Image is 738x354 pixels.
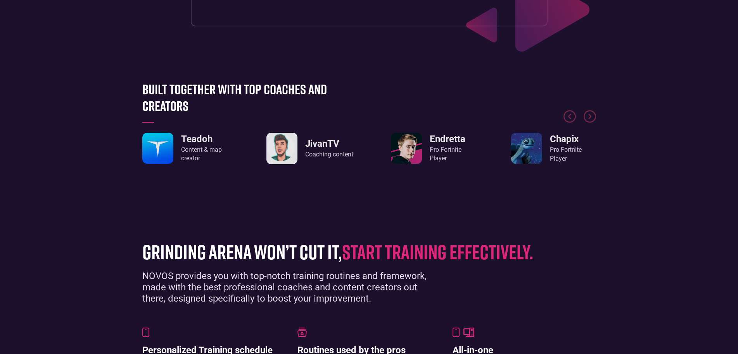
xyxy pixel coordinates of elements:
div: 8 / 8 [261,133,359,164]
a: EndrettaPro FortnitePlayer [391,133,465,164]
a: ChapixPro FortnitePlayer [511,133,582,164]
h1: grinding arena won’t cut it, [142,241,584,263]
div: Next slide [584,110,596,123]
h3: JivanTV [305,138,353,149]
div: 1 / 8 [379,133,478,164]
div: NOVOS provides you with top-notch training routines and framework, made with the best professiona... [142,271,441,304]
div: Pro Fortnite Player [430,146,465,163]
a: TeadohContent & map creator [142,133,241,164]
div: Previous slide [563,110,576,130]
div: Coaching content [305,150,353,159]
div: Content & map creator [181,146,241,163]
h3: Chapix [550,134,582,145]
span: start training effectively. [342,239,533,264]
div: Next slide [584,110,596,130]
h3: Endretta [430,134,465,145]
div: Pro Fortnite Player [550,146,582,163]
div: 7 / 8 [142,133,241,164]
a: JivanTVCoaching content [266,133,353,164]
h3: Teadoh [181,134,241,145]
div: 2 / 8 [497,133,596,164]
